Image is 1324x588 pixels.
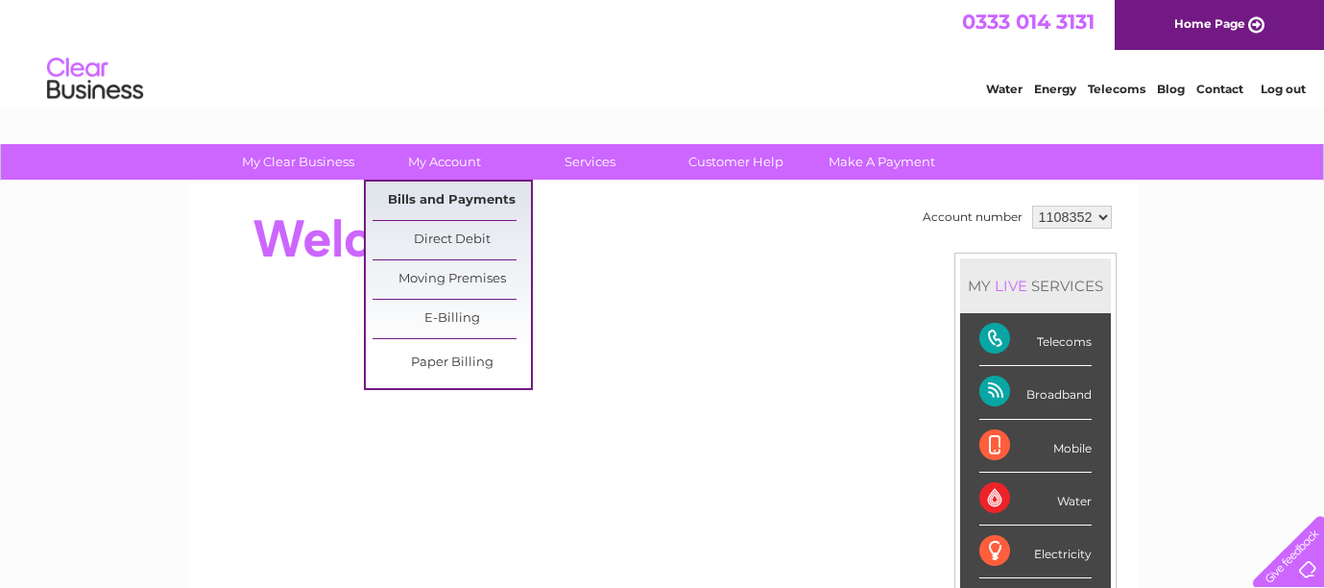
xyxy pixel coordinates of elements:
[918,201,1027,233] td: Account number
[373,300,531,338] a: E-Billing
[979,473,1092,526] div: Water
[979,313,1092,366] div: Telecoms
[1196,82,1243,96] a: Contact
[209,11,1117,93] div: Clear Business is a trading name of Verastar Limited (registered in [GEOGRAPHIC_DATA] No. 3667643...
[979,420,1092,473] div: Mobile
[979,366,1092,419] div: Broadband
[373,182,531,220] a: Bills and Payments
[373,260,531,299] a: Moving Premises
[46,50,144,109] img: logo.png
[1261,82,1306,96] a: Log out
[986,82,1023,96] a: Water
[365,144,523,180] a: My Account
[1088,82,1145,96] a: Telecoms
[511,144,669,180] a: Services
[991,277,1031,295] div: LIVE
[962,10,1095,34] a: 0333 014 3131
[373,344,531,382] a: Paper Billing
[960,258,1111,313] div: MY SERVICES
[373,221,531,259] a: Direct Debit
[803,144,961,180] a: Make A Payment
[1157,82,1185,96] a: Blog
[1034,82,1076,96] a: Energy
[219,144,377,180] a: My Clear Business
[657,144,815,180] a: Customer Help
[979,526,1092,578] div: Electricity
